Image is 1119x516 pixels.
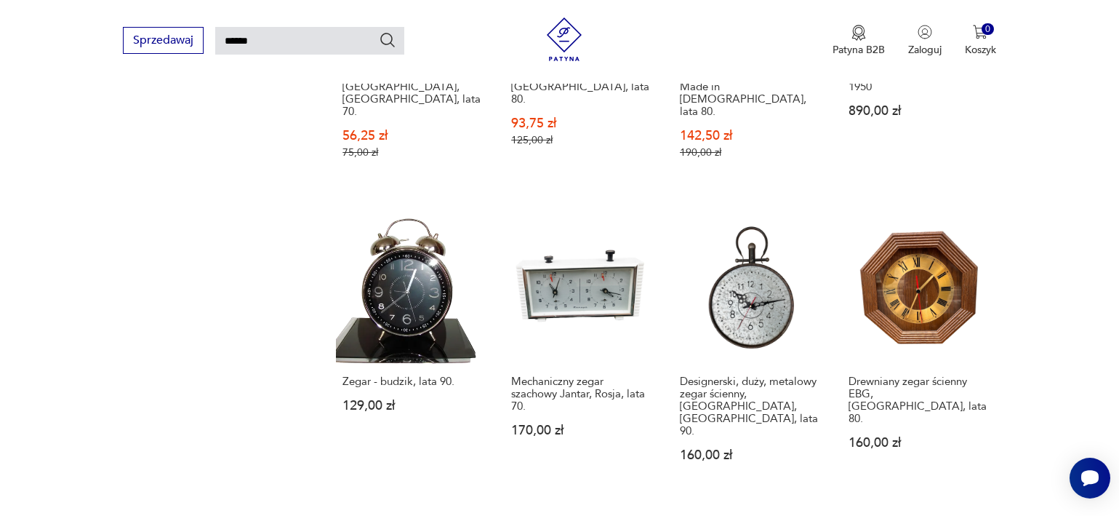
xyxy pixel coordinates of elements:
p: 75,00 zł [342,146,484,159]
p: 890,00 zł [849,105,990,117]
p: Zaloguj [908,43,942,57]
button: 0Koszyk [965,25,996,57]
h3: Drewniany zegar ścienny EBG, [GEOGRAPHIC_DATA], lata 80. [849,376,990,425]
button: Szukaj [379,31,396,49]
a: Sprzedawaj [123,36,204,47]
p: 160,00 zł [849,437,990,449]
button: Patyna B2B [833,25,885,57]
button: Sprzedawaj [123,27,204,54]
p: 160,00 zł [680,449,821,461]
p: Koszyk [965,43,996,57]
h3: Ładny zegar budzik Modern Royal, [GEOGRAPHIC_DATA], lata 80. [511,56,652,106]
a: Mechaniczny zegar szachowy Jantar, Rosja, lata 70.Mechaniczny zegar szachowy Jantar, Rosja, lata ... [505,210,659,491]
img: Patyna - sklep z meblami i dekoracjami vintage [542,17,586,61]
h3: Mały, szklany zegar kominkowy, [GEOGRAPHIC_DATA], [GEOGRAPHIC_DATA], lata 70. [342,56,484,118]
a: Designerski, duży, metalowy zegar ścienny, Buri, Niemcy, lata 90.Designerski, duży, metalowy zega... [673,210,827,491]
div: 0 [982,23,994,36]
img: Ikona medalu [851,25,866,41]
p: 93,75 zł [511,117,652,130]
h3: Designerski, duży, metalowy zegar ścienny, [GEOGRAPHIC_DATA], [GEOGRAPHIC_DATA], lata 90. [680,376,821,437]
h3: Zegar - budzik, lata 90. [342,376,484,388]
h3: Mechaniczny zegar szachowy Jantar, Rosja, lata 70. [511,376,652,413]
p: 56,25 zł [342,130,484,142]
img: Ikonka użytkownika [918,25,932,39]
iframe: Smartsupp widget button [1070,458,1110,499]
p: Patyna B2B [833,43,885,57]
p: 125,00 zł [511,134,652,146]
button: Zaloguj [908,25,942,57]
p: 142,50 zł [680,130,821,142]
a: Drewniany zegar ścienny EBG, Niemcy, lata 80.Drewniany zegar ścienny EBG, [GEOGRAPHIC_DATA], lata... [842,210,996,491]
p: 190,00 zł [680,146,821,159]
a: Ikona medaluPatyna B2B [833,25,885,57]
p: 129,00 zł [342,400,484,412]
a: Zegar - budzik, lata 90.Zegar - budzik, lata 90.129,00 zł [336,210,490,491]
h3: Bakelitowy zegar kolejowy, [GEOGRAPHIC_DATA], lata 1950 [849,56,990,93]
img: Ikona koszyka [973,25,987,39]
h3: Ładny zegar ścienny Hollywood Regency Citizen, Made in [DEMOGRAPHIC_DATA], lata 80. [680,56,821,118]
p: 170,00 zł [511,424,652,437]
